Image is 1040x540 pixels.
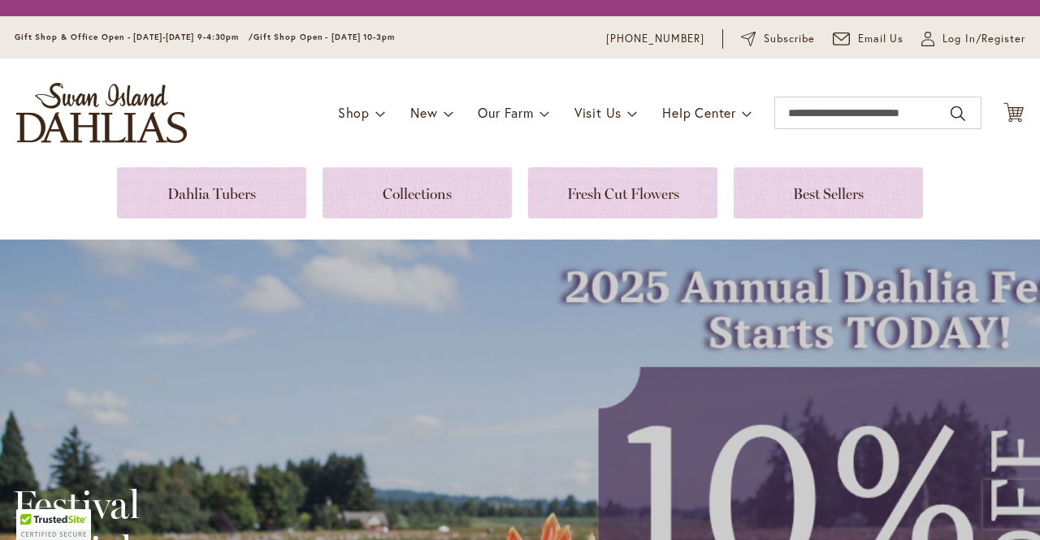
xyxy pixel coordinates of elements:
[253,32,395,42] span: Gift Shop Open - [DATE] 10-3pm
[16,509,91,540] div: TrustedSite Certified
[15,32,253,42] span: Gift Shop & Office Open - [DATE]-[DATE] 9-4:30pm /
[16,83,187,143] a: store logo
[764,31,815,47] span: Subscribe
[606,31,704,47] a: [PHONE_NUMBER]
[858,31,904,47] span: Email Us
[662,104,736,121] span: Help Center
[574,104,622,121] span: Visit Us
[478,104,533,121] span: Our Farm
[951,101,965,127] button: Search
[921,31,1025,47] a: Log In/Register
[833,31,904,47] a: Email Us
[410,104,437,121] span: New
[942,31,1025,47] span: Log In/Register
[338,104,370,121] span: Shop
[741,31,815,47] a: Subscribe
